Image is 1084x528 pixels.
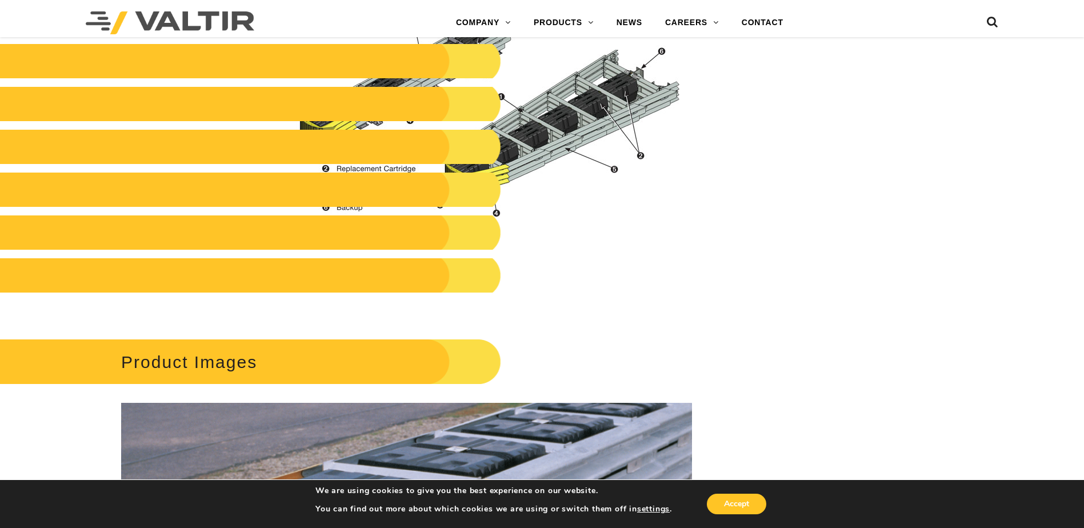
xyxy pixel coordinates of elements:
[522,11,605,34] a: PRODUCTS
[445,11,522,34] a: COMPANY
[654,11,730,34] a: CAREERS
[605,11,654,34] a: NEWS
[86,11,254,34] img: Valtir
[707,494,766,514] button: Accept
[315,504,672,514] p: You can find out more about which cookies we are using or switch them off in .
[637,504,670,514] button: settings
[730,11,795,34] a: CONTACT
[315,486,672,496] p: We are using cookies to give you the best experience on our website.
